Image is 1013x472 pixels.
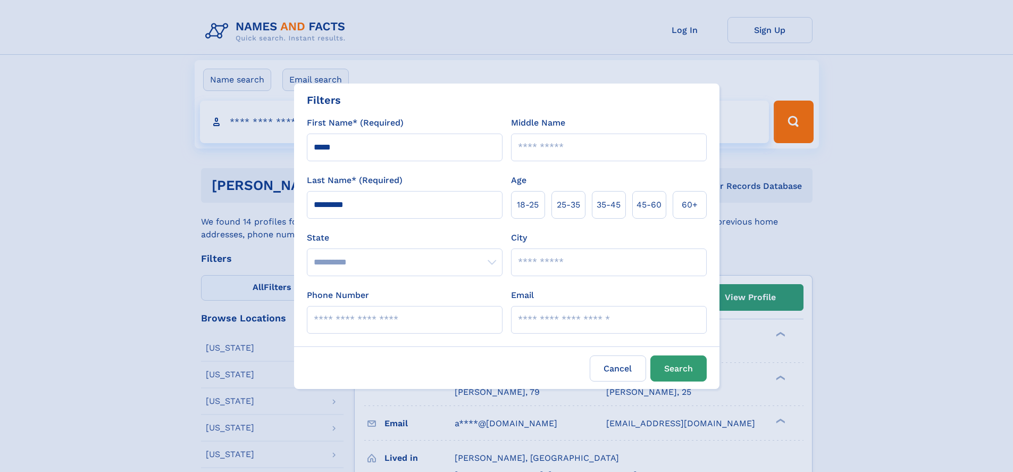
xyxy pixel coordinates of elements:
[511,289,534,302] label: Email
[650,355,707,382] button: Search
[511,231,527,244] label: City
[307,117,404,129] label: First Name* (Required)
[307,231,503,244] label: State
[557,198,580,211] span: 25‑35
[307,92,341,108] div: Filters
[682,198,698,211] span: 60+
[590,355,646,382] label: Cancel
[511,117,565,129] label: Middle Name
[307,289,369,302] label: Phone Number
[517,198,539,211] span: 18‑25
[307,174,403,187] label: Last Name* (Required)
[511,174,526,187] label: Age
[637,198,662,211] span: 45‑60
[597,198,621,211] span: 35‑45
